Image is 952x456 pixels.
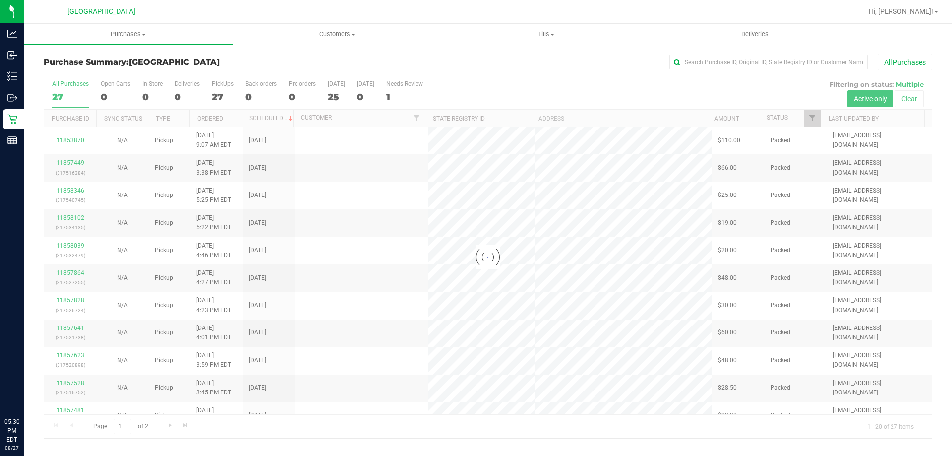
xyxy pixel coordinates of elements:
[878,54,932,70] button: All Purchases
[129,57,220,66] span: [GEOGRAPHIC_DATA]
[7,71,17,81] inline-svg: Inventory
[24,24,233,45] a: Purchases
[651,24,859,45] a: Deliveries
[7,114,17,124] inline-svg: Retail
[233,24,441,45] a: Customers
[4,417,19,444] p: 05:30 PM EDT
[7,93,17,103] inline-svg: Outbound
[233,30,441,39] span: Customers
[7,135,17,145] inline-svg: Reports
[728,30,782,39] span: Deliveries
[7,50,17,60] inline-svg: Inbound
[441,24,650,45] a: Tills
[442,30,650,39] span: Tills
[44,58,340,66] h3: Purchase Summary:
[869,7,933,15] span: Hi, [PERSON_NAME]!
[669,55,868,69] input: Search Purchase ID, Original ID, State Registry ID or Customer Name...
[10,377,40,406] iframe: Resource center
[7,29,17,39] inline-svg: Analytics
[67,7,135,16] span: [GEOGRAPHIC_DATA]
[24,30,233,39] span: Purchases
[4,444,19,452] p: 08/27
